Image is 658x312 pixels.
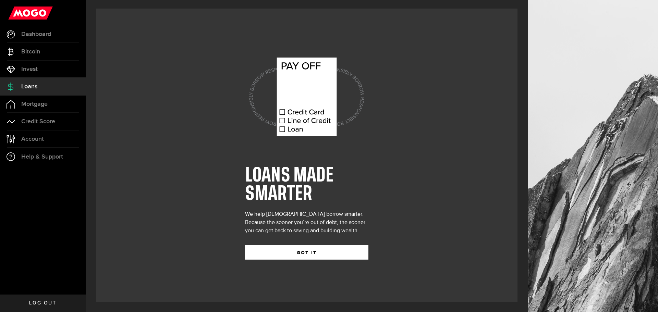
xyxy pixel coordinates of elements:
[21,49,40,55] span: Bitcoin
[29,301,56,305] span: Log out
[21,84,37,90] span: Loans
[21,101,48,107] span: Mortgage
[245,245,368,260] button: GOT IT
[21,66,38,72] span: Invest
[21,154,63,160] span: Help & Support
[245,166,368,203] h1: LOANS MADE SMARTER
[245,210,368,235] div: We help [DEMOGRAPHIC_DATA] borrow smarter. Because the sooner you’re out of debt, the sooner you ...
[21,31,51,37] span: Dashboard
[21,136,44,142] span: Account
[21,118,55,125] span: Credit Score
